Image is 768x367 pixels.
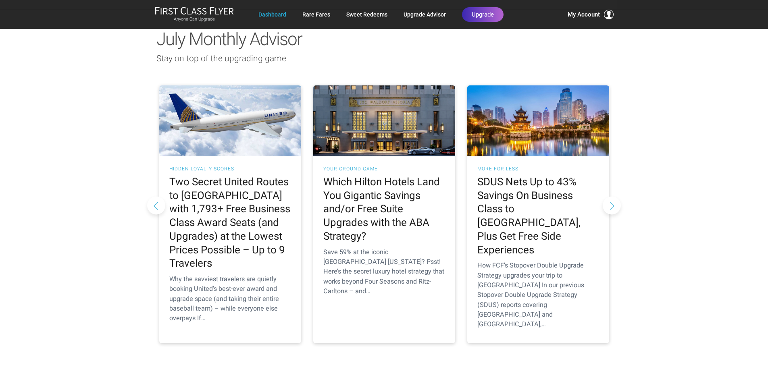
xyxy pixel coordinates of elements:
a: First Class FlyerAnyone Can Upgrade [155,6,234,23]
span: Stay on top of the upgrading game [156,54,286,63]
a: Upgrade [462,7,504,22]
a: Rare Fares [302,7,330,22]
a: More for Less SDUS Nets Up to 43% Savings On Business Class to [GEOGRAPHIC_DATA], Plus Get Free S... [467,85,609,344]
h2: Which Hilton Hotels Land You Gigantic Savings and/or Free Suite Upgrades with the ABA Strategy? [323,175,445,243]
span: July Monthly Advisor [156,29,302,50]
button: Previous slide [147,196,165,214]
a: Hidden Loyalty Scores Two Secret United Routes to [GEOGRAPHIC_DATA] with 1,793+ Free Business Cla... [159,85,301,344]
h2: SDUS Nets Up to 43% Savings On Business Class to [GEOGRAPHIC_DATA], Plus Get Free Side Experiences [477,175,599,257]
small: Anyone Can Upgrade [155,17,234,22]
div: Why the savviest travelers are quietly booking United’s best-ever award and upgrade space (and ta... [169,274,291,323]
h2: Two Secret United Routes to [GEOGRAPHIC_DATA] with 1,793+ Free Business Class Award Seats (and Up... [169,175,291,270]
span: My Account [568,10,600,19]
div: How FCF’s Stopover Double Upgrade Strategy upgrades your trip to [GEOGRAPHIC_DATA] In our previou... [477,261,599,329]
a: Upgrade Advisor [404,7,446,22]
h3: Your Ground Game [323,166,445,171]
img: First Class Flyer [155,6,234,15]
div: Save 59% at the iconic [GEOGRAPHIC_DATA] [US_STATE]? Psst! Here’s the secret luxury hotel strateg... [323,247,445,296]
h3: More for Less [477,166,599,171]
a: Your Ground Game Which Hilton Hotels Land You Gigantic Savings and/or Free Suite Upgrades with th... [313,85,455,344]
button: My Account [568,10,614,19]
a: Sweet Redeems [346,7,387,22]
a: Dashboard [258,7,286,22]
button: Next slide [603,196,621,214]
h3: Hidden Loyalty Scores [169,166,291,171]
